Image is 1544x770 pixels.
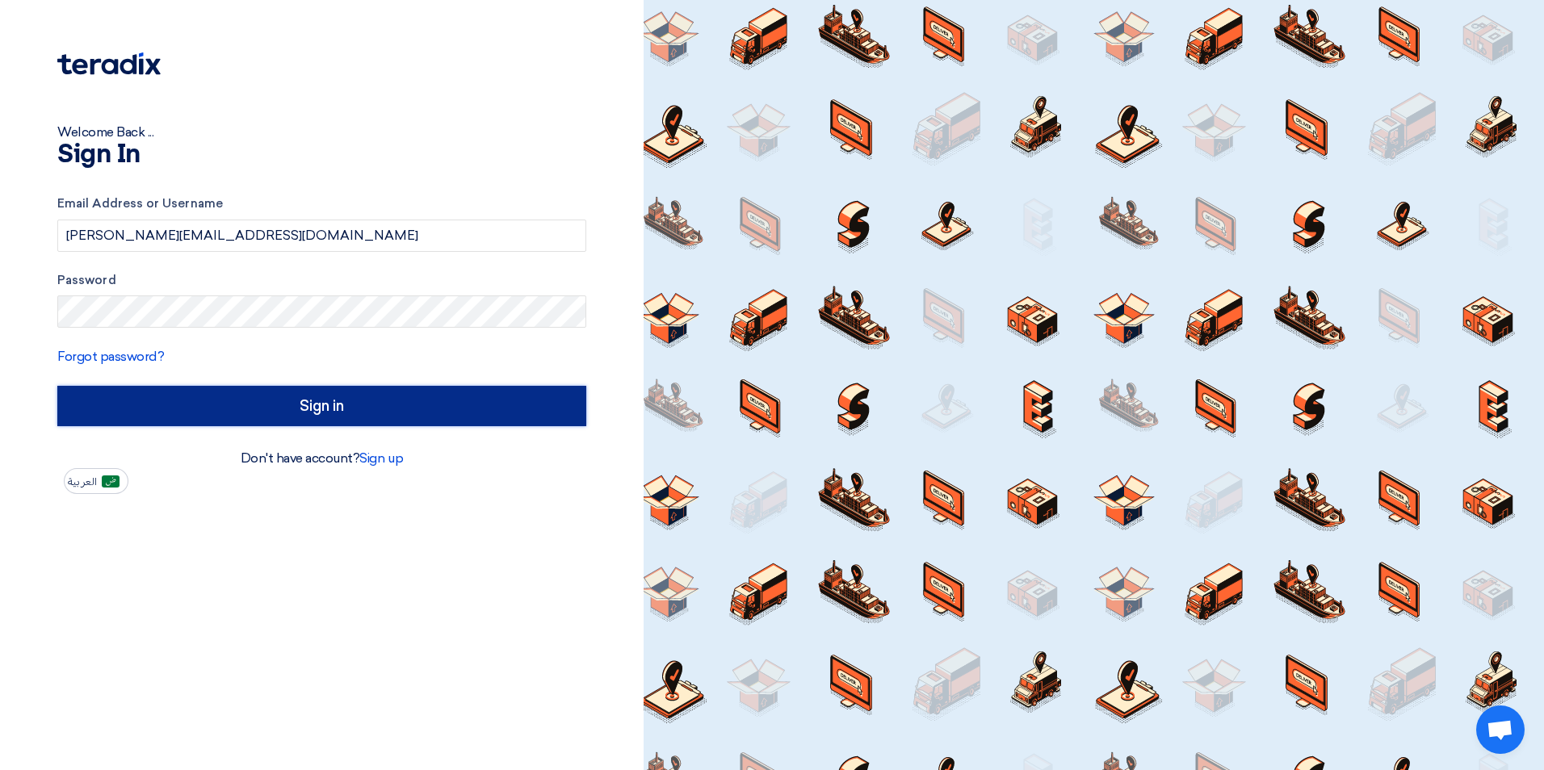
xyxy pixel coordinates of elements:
[359,450,403,466] a: Sign up
[57,449,586,468] div: Don't have account?
[1476,705,1525,754] a: Open chat
[57,271,586,290] label: Password
[57,220,586,252] input: Enter your business email or username
[102,475,120,488] img: ar-AR.png
[57,195,586,213] label: Email Address or Username
[57,142,586,168] h1: Sign In
[68,476,97,488] span: العربية
[57,123,586,142] div: Welcome Back ...
[57,386,586,426] input: Sign in
[57,349,164,364] a: Forgot password?
[64,468,128,494] button: العربية
[57,52,161,75] img: Teradix logo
